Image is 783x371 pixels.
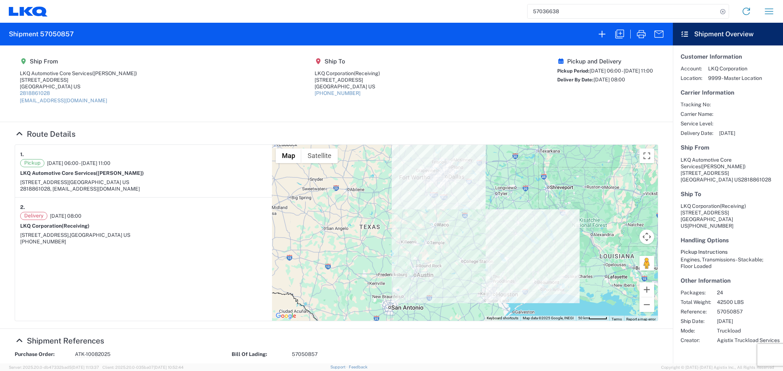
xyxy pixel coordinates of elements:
[15,336,104,345] a: Hide Details
[612,317,622,321] a: Terms
[717,308,780,315] span: 57050857
[20,58,137,65] h5: Ship From
[681,249,775,255] h6: Pickup Instructions
[92,70,137,76] span: ([PERSON_NAME])
[681,203,775,229] address: [GEOGRAPHIC_DATA] US
[720,203,746,209] span: (Receiving)
[717,318,780,324] span: [DATE]
[681,191,775,198] h5: Ship To
[681,277,775,284] h5: Other Information
[72,365,99,370] span: [DATE] 11:13:37
[681,237,775,244] h5: Handling Options
[719,130,735,136] span: [DATE]
[681,75,702,81] span: Location:
[9,365,99,370] span: Server: 2025.20.0-db47332bad5
[681,157,732,169] span: LKQ Automotive Core Services
[681,337,711,344] span: Creator:
[681,130,713,136] span: Delivery Date:
[681,89,775,96] h5: Carrier Information
[639,148,654,163] button: Toggle fullscreen view
[681,299,711,305] span: Total Weight:
[717,289,780,296] span: 24
[681,157,775,183] address: [GEOGRAPHIC_DATA] US
[315,90,360,96] a: [PHONE_NUMBER]
[528,4,718,18] input: Shipment, tracking or reference number
[315,83,380,90] div: [GEOGRAPHIC_DATA] US
[20,179,69,185] span: [STREET_ADDRESS]
[20,212,47,220] span: Delivery
[578,316,588,320] span: 50 km
[69,179,129,185] span: [GEOGRAPHIC_DATA] US
[741,177,771,183] span: 2818861028
[681,327,711,334] span: Mode:
[20,185,267,192] div: 2818861028, [EMAIL_ADDRESS][DOMAIN_NAME]
[330,365,349,369] a: Support
[349,365,367,369] a: Feedback
[673,23,783,45] header: Shipment Overview
[557,77,594,82] span: Deliver By Date:
[717,299,780,305] span: 42500 LBS
[354,70,380,76] span: (Receiving)
[315,58,380,65] h5: Ship To
[47,160,110,166] span: [DATE] 06:00 - [DATE] 11:00
[717,337,780,344] span: Agistix Truckload Services
[20,238,267,245] div: [PHONE_NUMBER]
[70,232,130,238] span: [GEOGRAPHIC_DATA] US
[681,53,775,60] h5: Customer Information
[20,150,24,159] strong: 1.
[523,316,574,320] span: Map data ©2025 Google, INEGI
[681,170,729,176] span: [STREET_ADDRESS]
[681,289,711,296] span: Packages:
[717,327,780,334] span: Truckload
[557,58,653,65] h5: Pickup and Delivery
[594,77,625,82] span: [DATE] 08:00
[20,77,137,83] div: [STREET_ADDRESS]
[20,159,44,167] span: Pickup
[681,65,702,72] span: Account:
[639,256,654,271] button: Drag Pegman onto the map to open Street View
[681,318,711,324] span: Ship Date:
[661,364,774,371] span: Copyright © [DATE]-[DATE] Agistix Inc., All Rights Reserved
[487,316,518,321] button: Keyboard shortcuts
[15,351,70,358] strong: Purchase Order:
[639,282,654,297] button: Zoom in
[576,316,609,321] button: Map Scale: 50 km per 47 pixels
[154,365,184,370] span: [DATE] 10:52:44
[639,229,654,244] button: Map camera controls
[681,144,775,151] h5: Ship From
[75,351,110,358] span: ATK-10082025
[590,68,653,74] span: [DATE] 06:00 - [DATE] 11:00
[20,232,70,238] span: [STREET_ADDRESS],
[96,170,144,176] span: ([PERSON_NAME])
[701,164,746,169] span: ([PERSON_NAME])
[50,213,81,219] span: [DATE] 08:00
[274,311,298,321] img: Google
[315,77,380,83] div: [STREET_ADDRESS]
[557,68,590,74] span: Pickup Period:
[681,120,713,127] span: Service Level:
[20,203,25,212] strong: 2.
[681,101,713,108] span: Tracking No:
[9,30,74,38] h2: Shipment 57050857
[232,351,287,358] strong: Bill Of Lading:
[681,308,711,315] span: Reference:
[274,311,298,321] a: Open this area in Google Maps (opens a new window)
[20,223,90,229] strong: LKQ Corporation
[708,65,762,72] span: LKQ Corporation
[20,170,144,176] strong: LKQ Automotive Core Services
[102,365,184,370] span: Client: 2025.20.0-035ba07
[626,317,656,321] a: Report a map error
[301,148,338,163] button: Show satellite imagery
[681,111,713,117] span: Carrier Name:
[315,70,380,77] div: LKQ Corporation
[639,297,654,312] button: Zoom out
[20,70,137,77] div: LKQ Automotive Core Services
[292,351,318,358] span: 57050857
[688,223,733,229] span: [PHONE_NUMBER]
[708,75,762,81] span: 9999 - Master Location
[15,129,76,139] a: Hide Details
[681,203,746,216] span: LKQ Corporation [STREET_ADDRESS]
[20,98,107,103] a: [EMAIL_ADDRESS][DOMAIN_NAME]
[62,223,90,229] span: (Receiving)
[20,83,137,90] div: [GEOGRAPHIC_DATA] US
